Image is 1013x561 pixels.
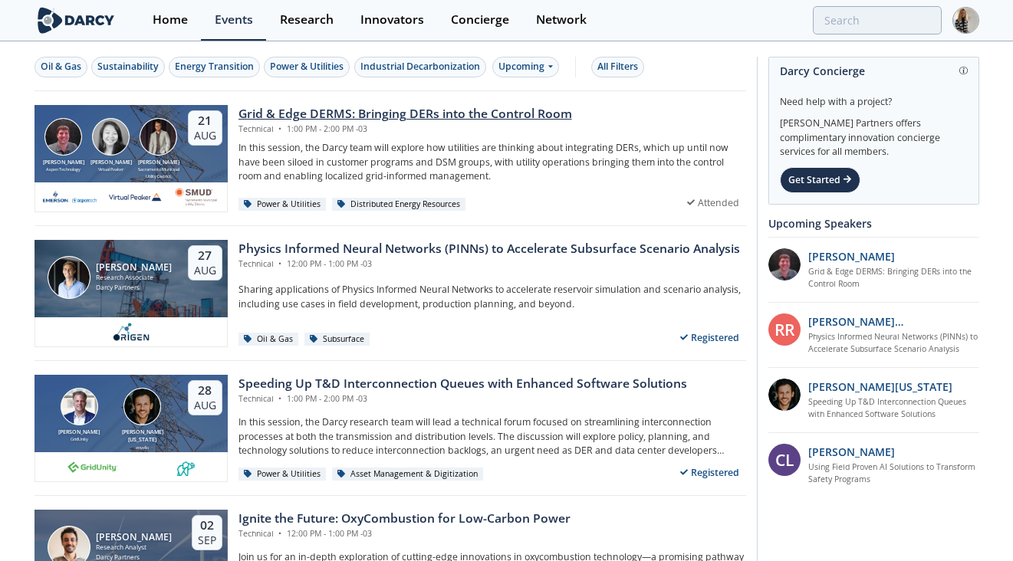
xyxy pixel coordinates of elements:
[238,415,746,458] p: In this session, the Darcy research team will lead a technical forum focused on streamlining inte...
[55,436,103,442] div: GridUnity
[119,445,166,451] div: envelio
[92,118,130,156] img: Brenda Chew
[194,248,216,264] div: 27
[87,166,135,172] div: Virtual Peaker
[959,67,968,75] img: information.svg
[41,60,81,74] div: Oil & Gas
[238,375,687,393] div: Speeding Up T&D Interconnection Queues with Enhanced Software Solutions
[304,333,370,346] div: Subsurface
[808,444,895,460] p: [PERSON_NAME]
[780,109,968,159] div: [PERSON_NAME] Partners offers complimentary innovation concierge services for all members.
[808,266,979,290] a: Grid & Edge DERMS: Bringing DERs into the Control Room
[768,379,801,411] img: 1b183925-147f-4a47-82c9-16eeeed5003c
[591,57,644,77] button: All Filters
[354,57,486,77] button: Industrial Decarbonization
[276,393,284,404] span: •
[808,331,979,356] a: Physics Informed Neural Networks (PINNs) to Accelerate Subsurface Scenario Analysis
[238,258,740,271] div: Technical 12:00 PM - 1:00 PM -03
[238,283,746,311] p: Sharing applications of Physics Informed Neural Networks to accelerate reservoir simulation and s...
[135,159,183,167] div: [PERSON_NAME]
[813,6,942,34] input: Advanced Search
[238,240,740,258] div: Physics Informed Neural Networks (PINNs) to Accelerate Subsurface Scenario Analysis
[808,396,979,421] a: Speeding Up T&D Interconnection Queues with Enhanced Software Solutions
[768,313,801,346] div: RR
[780,167,860,193] div: Get Started
[194,399,216,412] div: Aug
[55,428,103,437] div: [PERSON_NAME]
[808,313,979,330] p: [PERSON_NAME] [PERSON_NAME]
[35,240,746,347] a: Juan Mayol [PERSON_NAME] Research Associate Darcy Partners 27 Aug Physics Informed Neural Network...
[238,510,571,528] div: Ignite the Future: OxyCombustion for Low-Carbon Power
[280,14,334,26] div: Research
[135,166,183,179] div: Sacramento Municipal Utility District.
[96,543,172,553] div: Research Analyst
[673,463,746,482] div: Registered
[238,123,572,136] div: Technical 1:00 PM - 2:00 PM -03
[108,323,153,341] img: origen.ai.png
[97,60,159,74] div: Sustainability
[91,57,165,77] button: Sustainability
[35,105,746,212] a: Jonathan Curtis [PERSON_NAME] Aspen Technology Brenda Chew [PERSON_NAME] Virtual Peaker Yevgeniy ...
[35,7,118,34] img: logo-wide.svg
[44,118,82,156] img: Jonathan Curtis
[194,383,216,399] div: 28
[43,188,97,206] img: cb84fb6c-3603-43a1-87e3-48fd23fb317a
[276,258,284,269] span: •
[332,467,484,481] div: Asset Management & Digitization
[61,388,98,425] img: Brian Fitzsimons
[768,444,801,476] div: CL
[169,57,260,77] button: Energy Transition
[35,375,746,482] a: Brian Fitzsimons [PERSON_NAME] GridUnity Luigi Montana [PERSON_NAME][US_STATE] envelio 28 Aug Spe...
[332,198,466,212] div: Distributed Energy Resources
[360,14,424,26] div: Innovators
[123,388,161,425] img: Luigi Montana
[215,14,253,26] div: Events
[238,141,746,183] p: In this session, the Darcy team will explore how utilities are thinking about integrating DERs, w...
[198,533,216,547] div: Sep
[952,7,979,34] img: Profile
[87,159,135,167] div: [PERSON_NAME]
[153,14,188,26] div: Home
[597,60,638,74] div: All Filters
[96,283,172,293] div: Darcy Partners
[35,57,87,77] button: Oil & Gas
[108,188,162,206] img: virtual-peaker.com.png
[276,123,284,134] span: •
[768,210,979,237] div: Upcoming Speakers
[173,188,218,206] img: Smud.org.png
[360,60,480,74] div: Industrial Decarbonization
[96,273,172,283] div: Research Associate
[808,461,979,486] a: Using Field Proven AI Solutions to Transform Safety Programs
[175,60,254,74] div: Energy Transition
[140,118,177,156] img: Yevgeniy Postnov
[536,14,587,26] div: Network
[680,193,746,212] div: Attended
[40,159,87,167] div: [PERSON_NAME]
[808,379,952,395] p: [PERSON_NAME][US_STATE]
[270,60,344,74] div: Power & Utilities
[780,84,968,109] div: Need help with a project?
[176,458,196,476] img: 336b6de1-6040-4323-9c13-5718d9811639
[96,262,172,273] div: [PERSON_NAME]
[194,129,216,143] div: Aug
[673,328,746,347] div: Registered
[238,198,327,212] div: Power & Utilities
[238,105,572,123] div: Grid & Edge DERMS: Bringing DERs into the Control Room
[808,248,895,264] p: [PERSON_NAME]
[40,166,87,172] div: Aspen Technology
[194,113,216,129] div: 21
[451,14,509,26] div: Concierge
[276,528,284,539] span: •
[198,518,216,533] div: 02
[119,428,166,445] div: [PERSON_NAME][US_STATE]
[238,528,571,540] div: Technical 12:00 PM - 1:00 PM -03
[194,264,216,277] div: Aug
[264,57,350,77] button: Power & Utilities
[492,57,559,77] div: Upcoming
[48,256,90,299] img: Juan Mayol
[66,458,120,476] img: 1659894010494-gridunity-wp-logo.png
[780,57,968,84] div: Darcy Concierge
[238,333,299,346] div: Oil & Gas
[238,467,327,481] div: Power & Utilities
[96,532,172,543] div: [PERSON_NAME]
